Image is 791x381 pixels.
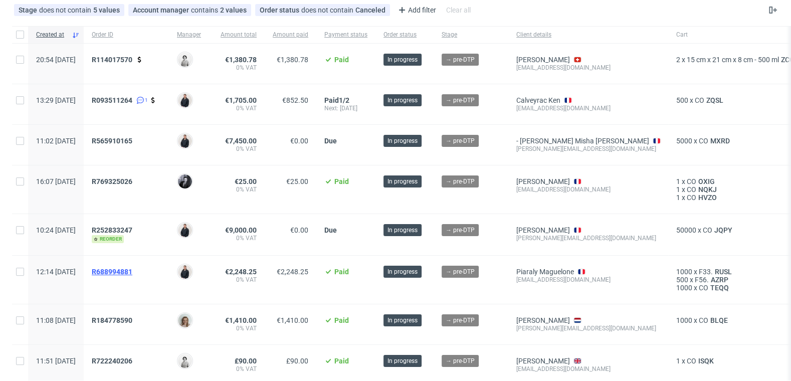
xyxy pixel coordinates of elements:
a: BLQE [708,316,730,324]
span: €1,410.00 [225,316,257,324]
span: → pre-DTP [446,226,475,235]
a: ZQSL [704,96,725,104]
span: contains [191,6,220,14]
span: €1,705.00 [225,96,257,104]
a: R688994881 [92,268,134,276]
div: Clear all [444,3,473,17]
span: €0.00 [290,137,308,145]
span: CO [695,96,704,104]
span: CO [687,177,696,185]
span: Account manager [133,6,191,14]
span: 0% VAT [217,64,257,72]
span: 1 [145,96,148,104]
span: Paid [334,357,349,365]
span: Amount paid [273,31,308,39]
span: Stage [442,31,500,39]
span: Order status [383,31,426,39]
div: [EMAIL_ADDRESS][DOMAIN_NAME] [516,365,660,373]
div: 2 values [220,6,247,14]
span: → pre-DTP [446,136,475,145]
span: Paid [334,56,349,64]
img: Adrian Margula [178,134,192,148]
span: R114017570 [92,56,132,64]
div: 5 values [93,6,120,14]
span: 16:07 [DATE] [36,177,76,185]
img: Adrian Margula [178,223,192,237]
span: 12:14 [DATE] [36,268,76,276]
span: Payment status [324,31,367,39]
span: 1000 [676,284,692,292]
a: ISQK [696,357,716,365]
div: [PERSON_NAME][EMAIL_ADDRESS][DOMAIN_NAME] [516,324,660,332]
span: €1,410.00 [277,316,308,324]
a: [PERSON_NAME] [516,316,570,324]
a: HVZO [696,194,719,202]
a: NQKJ [696,185,719,194]
span: 0% VAT [217,365,257,373]
span: CO [687,357,696,365]
span: 500 [676,276,688,284]
span: F33. [699,268,713,276]
a: R722240206 [92,357,134,365]
a: R093511264 [92,96,134,104]
div: [PERSON_NAME][EMAIL_ADDRESS][DOMAIN_NAME] [516,145,660,153]
span: €852.50 [282,96,308,104]
a: R565910165 [92,137,134,145]
span: 0% VAT [217,276,257,284]
span: 0% VAT [217,104,257,112]
span: 20:54 [DATE] [36,56,76,64]
span: In progress [387,316,418,325]
a: MXRD [708,137,732,145]
span: Paid [334,268,349,276]
span: Paid [334,177,349,185]
span: In progress [387,356,418,365]
span: R769325026 [92,177,132,185]
span: reorder [92,235,124,243]
span: CO [699,316,708,324]
span: 0% VAT [217,145,257,153]
a: Calveyrac Ken [516,96,560,104]
span: €2,248.25 [225,268,257,276]
span: R184778590 [92,316,132,324]
a: - [PERSON_NAME] Misha [PERSON_NAME] [516,137,649,145]
span: → pre-DTP [446,55,475,64]
span: → pre-DTP [446,316,475,325]
span: CO [699,137,708,145]
span: → pre-DTP [446,356,475,365]
span: €2,248.25 [277,268,308,276]
img: Adrian Margula [178,265,192,279]
span: R565910165 [92,137,132,145]
span: 11:08 [DATE] [36,316,76,324]
span: 50000 [676,226,696,234]
span: 0% VAT [217,324,257,332]
span: 0% VAT [217,185,257,194]
span: 11:51 [DATE] [36,357,76,365]
span: → pre-DTP [446,267,475,276]
img: Monika Poźniak [178,313,192,327]
img: Adrian Margula [178,93,192,107]
span: CO [687,194,696,202]
span: Client details [516,31,660,39]
div: [PERSON_NAME][EMAIL_ADDRESS][DOMAIN_NAME] [516,234,660,242]
a: Piaraly Maguelone [516,268,574,276]
span: In progress [387,55,418,64]
span: Amount total [217,31,257,39]
span: R688994881 [92,268,132,276]
span: Paid [324,96,339,104]
a: 1 [134,96,148,104]
span: Order status [260,6,301,14]
span: [DATE] [340,105,357,112]
span: → pre-DTP [446,96,475,105]
span: In progress [387,136,418,145]
span: Manager [177,31,201,39]
a: [PERSON_NAME] [516,226,570,234]
a: JQPY [712,226,734,234]
a: AZRP [709,276,730,284]
span: TEQQ [708,284,731,292]
span: Order ID [92,31,161,39]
